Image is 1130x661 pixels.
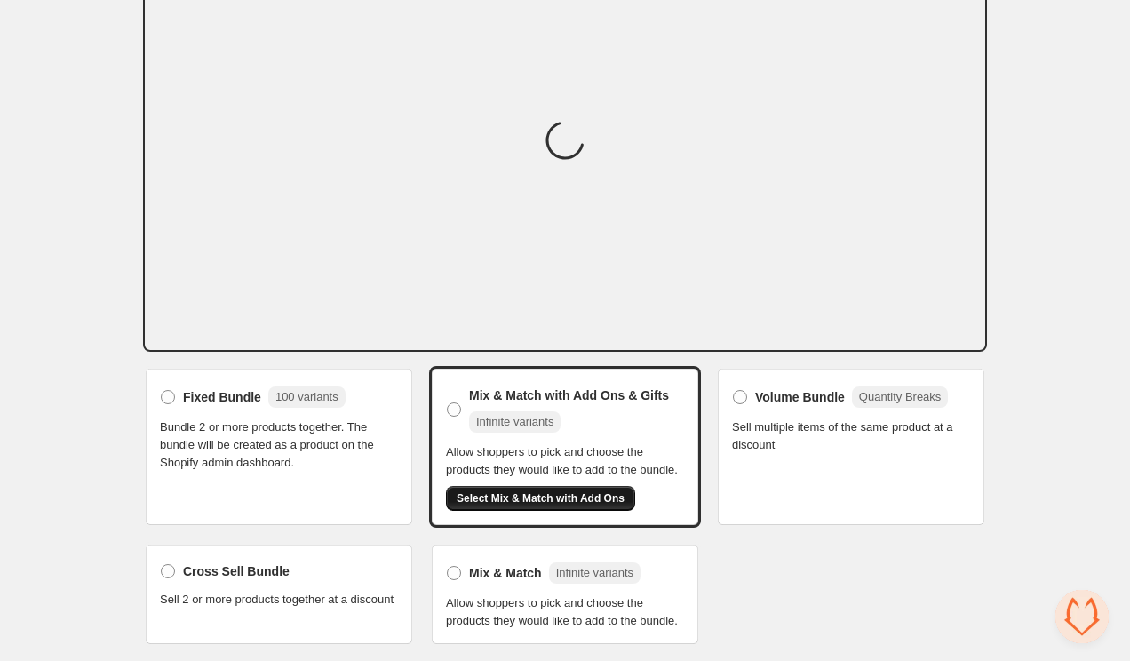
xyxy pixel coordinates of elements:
[859,390,942,403] span: Quantity Breaks
[1055,590,1109,643] a: Open chat
[755,388,845,406] span: Volume Bundle
[469,386,669,404] span: Mix & Match with Add Ons & Gifts
[160,591,394,609] span: Sell 2 or more products together at a discount
[446,486,635,511] button: Select Mix & Match with Add Ons
[160,418,398,472] span: Bundle 2 or more products together. The bundle will be created as a product on the Shopify admin ...
[732,418,970,454] span: Sell multiple items of the same product at a discount
[469,564,542,582] span: Mix & Match
[275,390,338,403] span: 100 variants
[183,388,261,406] span: Fixed Bundle
[457,491,625,506] span: Select Mix & Match with Add Ons
[183,562,290,580] span: Cross Sell Bundle
[476,415,553,428] span: Infinite variants
[446,443,684,479] span: Allow shoppers to pick and choose the products they would like to add to the bundle.
[556,566,633,579] span: Infinite variants
[446,594,684,630] span: Allow shoppers to pick and choose the products they would like to add to the bundle.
